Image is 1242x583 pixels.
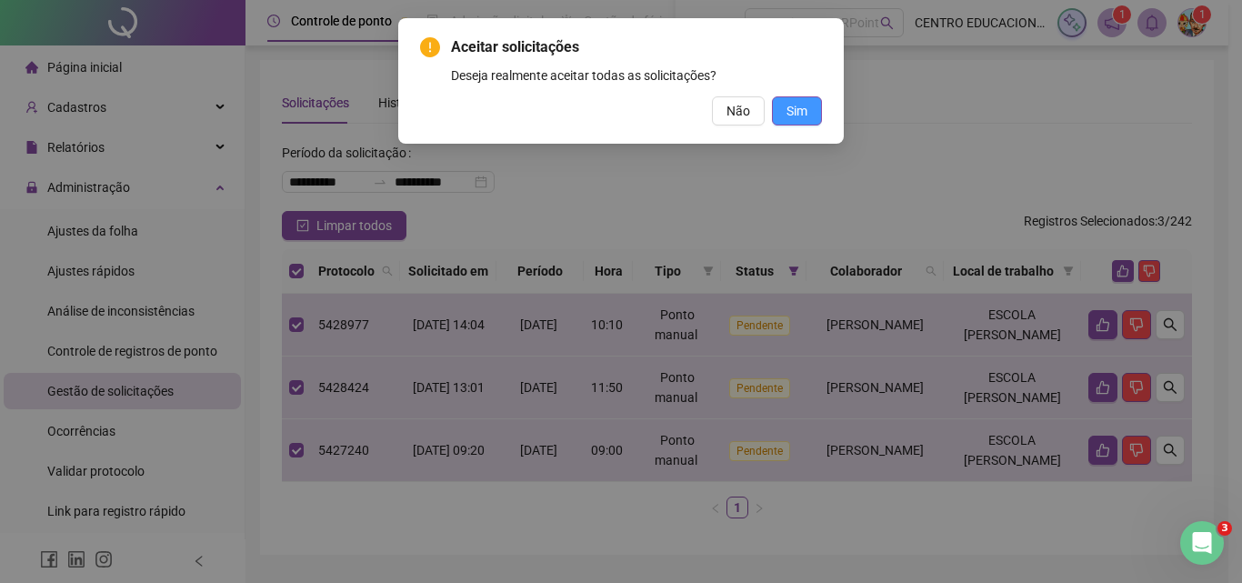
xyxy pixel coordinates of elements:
iframe: Intercom live chat [1180,521,1224,565]
span: Não [726,101,750,121]
span: exclamation-circle [420,37,440,57]
span: Sim [786,101,807,121]
button: Não [712,96,765,126]
button: Sim [772,96,822,126]
span: Aceitar solicitações [451,36,822,58]
span: 3 [1217,521,1232,536]
div: Deseja realmente aceitar todas as solicitações? [451,65,822,85]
